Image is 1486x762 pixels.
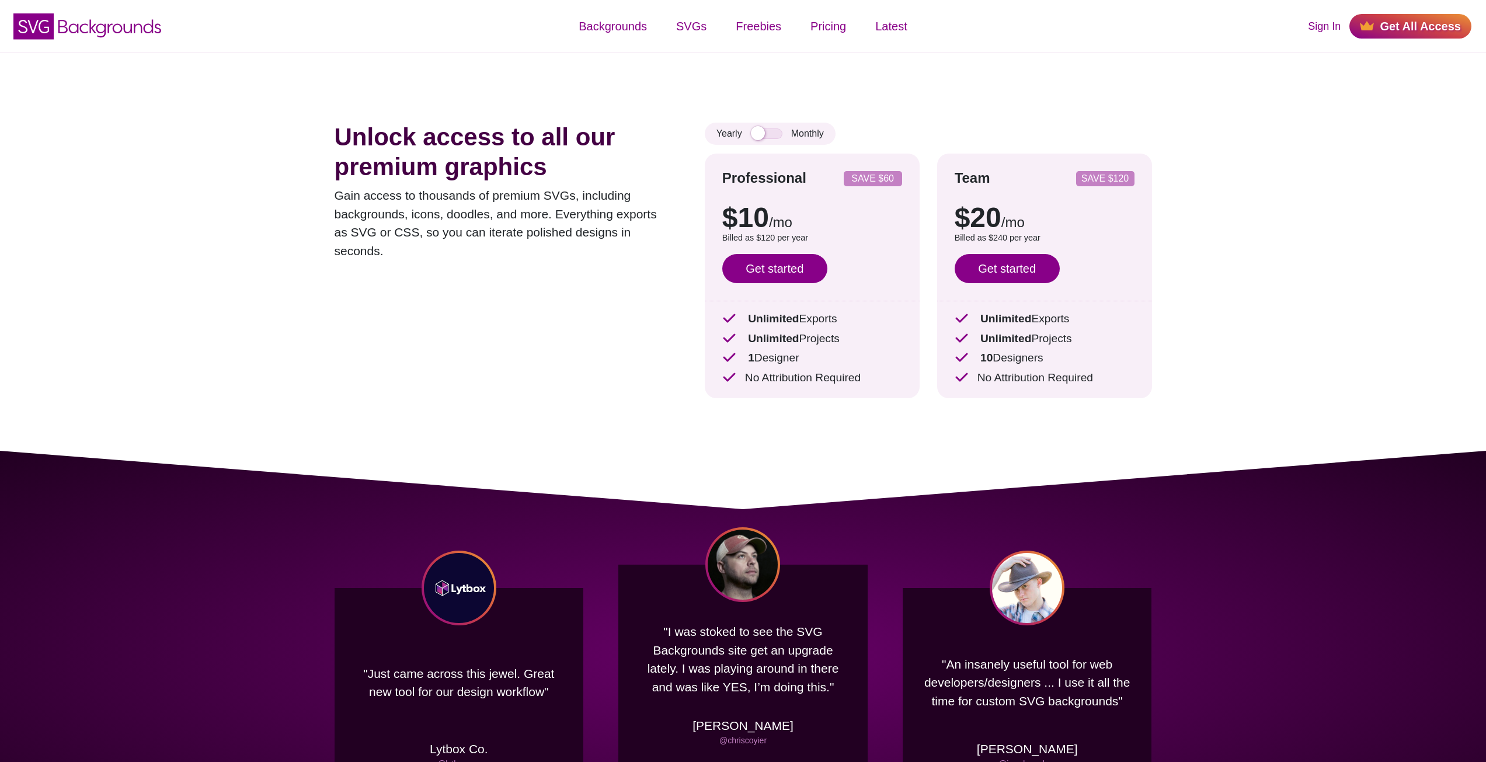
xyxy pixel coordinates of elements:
[722,350,902,367] p: Designer
[748,332,799,345] strong: Unlimited
[980,312,1031,325] strong: Unlimited
[705,123,836,145] div: Yearly Monthly
[977,740,1078,758] p: [PERSON_NAME]
[692,716,794,735] p: [PERSON_NAME]
[796,9,861,44] a: Pricing
[920,637,1134,728] p: "An insanely useful tool for web developers/designers ... I use it all the time for custom SVG ba...
[748,352,754,364] strong: 1
[722,311,902,328] p: Exports
[636,614,850,705] p: "I was stoked to see the SVG Backgrounds site get an upgrade lately. I was playing around in ther...
[722,254,827,283] a: Get started
[422,551,496,625] img: Lytbox Co logo
[722,204,902,232] p: $10
[955,232,1134,245] p: Billed as $240 per year
[955,370,1134,387] p: No Attribution Required
[1001,214,1025,230] span: /mo
[722,330,902,347] p: Projects
[769,214,792,230] span: /mo
[955,330,1134,347] p: Projects
[955,350,1134,367] p: Designers
[955,204,1134,232] p: $20
[352,637,566,728] p: "Just came across this jewel. Great new tool for our design workflow"
[722,232,902,245] p: Billed as $120 per year
[955,170,990,186] strong: Team
[1308,19,1341,34] a: Sign In
[748,312,799,325] strong: Unlimited
[722,370,902,387] p: No Attribution Required
[430,740,488,758] p: Lytbox Co.
[1081,174,1130,183] p: SAVE $120
[335,186,670,260] p: Gain access to thousands of premium SVGs, including backgrounds, icons, doodles, and more. Everyt...
[335,123,670,182] h1: Unlock access to all our premium graphics
[980,352,993,364] strong: 10
[662,9,721,44] a: SVGs
[861,9,921,44] a: Latest
[719,736,767,745] a: @chriscoyier
[848,174,897,183] p: SAVE $60
[955,311,1134,328] p: Exports
[990,551,1064,625] img: Jarod Peachey headshot
[980,332,1031,345] strong: Unlimited
[721,9,796,44] a: Freebies
[722,170,806,186] strong: Professional
[955,254,1060,283] a: Get started
[1349,14,1471,39] a: Get All Access
[705,527,780,602] img: Chris Coyier headshot
[564,9,662,44] a: Backgrounds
